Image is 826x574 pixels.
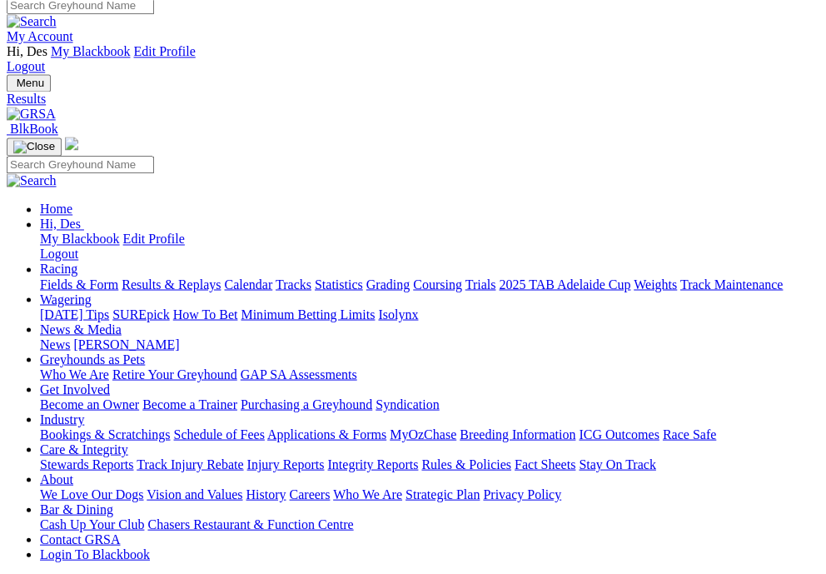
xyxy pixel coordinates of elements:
a: Results [7,92,819,107]
a: Care & Integrity [40,442,128,456]
a: Hi, Des [40,217,84,231]
a: History [246,487,286,501]
a: Stewards Reports [40,457,133,471]
a: Chasers Restaurant & Function Centre [147,517,353,531]
a: Who We Are [40,367,109,381]
a: Calendar [224,277,272,291]
span: BlkBook [10,122,58,136]
a: Results & Replays [122,277,221,291]
div: Wagering [40,307,819,322]
a: ICG Outcomes [579,427,659,441]
a: Get Involved [40,382,110,396]
a: [DATE] Tips [40,307,109,321]
a: Trials [465,277,495,291]
a: Integrity Reports [327,457,418,471]
a: News [40,337,70,351]
a: Become a Trainer [142,397,237,411]
a: Bar & Dining [40,502,113,516]
span: Hi, Des [7,44,47,58]
a: Coursing [413,277,462,291]
a: Breeding Information [460,427,575,441]
a: Racing [40,262,77,276]
a: GAP SA Assessments [241,367,357,381]
div: Industry [40,427,819,442]
a: Stay On Track [579,457,655,471]
a: BlkBook [7,122,58,136]
a: Edit Profile [123,232,185,246]
a: Industry [40,412,84,426]
a: Fields & Form [40,277,118,291]
input: Search [7,156,154,173]
div: About [40,487,819,502]
img: Close [13,140,55,153]
a: Who We Are [333,487,402,501]
img: Search [7,173,57,188]
a: News & Media [40,322,122,336]
a: Cash Up Your Club [40,517,144,531]
img: logo-grsa-white.png [65,137,78,150]
img: GRSA [7,107,56,122]
a: Vision and Values [147,487,242,501]
div: Greyhounds as Pets [40,367,819,382]
a: MyOzChase [390,427,456,441]
img: Search [7,14,57,29]
div: My Account [7,44,819,74]
a: Login To Blackbook [40,547,150,561]
a: Weights [634,277,677,291]
button: Toggle navigation [7,74,51,92]
a: Home [40,202,72,216]
div: Get Involved [40,397,819,412]
a: Become an Owner [40,397,139,411]
span: Menu [17,77,44,89]
a: About [40,472,73,486]
a: My Blackbook [51,44,131,58]
a: Syndication [376,397,439,411]
a: Purchasing a Greyhound [241,397,372,411]
a: Logout [7,59,45,73]
a: Retire Your Greyhound [112,367,237,381]
a: Logout [40,247,78,261]
a: Wagering [40,292,92,306]
a: We Love Our Dogs [40,487,143,501]
a: Minimum Betting Limits [241,307,375,321]
a: Privacy Policy [483,487,561,501]
button: Toggle navigation [7,137,62,156]
a: 2025 TAB Adelaide Cup [499,277,630,291]
a: [PERSON_NAME] [73,337,179,351]
a: Greyhounds as Pets [40,352,145,366]
a: Injury Reports [246,457,324,471]
span: Hi, Des [40,217,81,231]
a: Applications & Forms [267,427,386,441]
a: Strategic Plan [406,487,480,501]
a: Tracks [276,277,311,291]
div: News & Media [40,337,819,352]
div: Care & Integrity [40,457,819,472]
div: Hi, Des [40,232,819,262]
a: Race Safe [662,427,715,441]
div: Racing [40,277,819,292]
a: My Account [7,29,73,43]
a: Grading [366,277,410,291]
div: Bar & Dining [40,517,819,532]
a: Isolynx [378,307,418,321]
a: Edit Profile [133,44,195,58]
a: Contact GRSA [40,532,120,546]
a: Schedule of Fees [173,427,264,441]
a: How To Bet [173,307,238,321]
a: My Blackbook [40,232,120,246]
a: SUREpick [112,307,169,321]
a: Careers [289,487,330,501]
a: Track Maintenance [680,277,783,291]
a: Statistics [315,277,363,291]
a: Fact Sheets [515,457,575,471]
a: Rules & Policies [421,457,511,471]
a: Track Injury Rebate [137,457,243,471]
a: Bookings & Scratchings [40,427,170,441]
